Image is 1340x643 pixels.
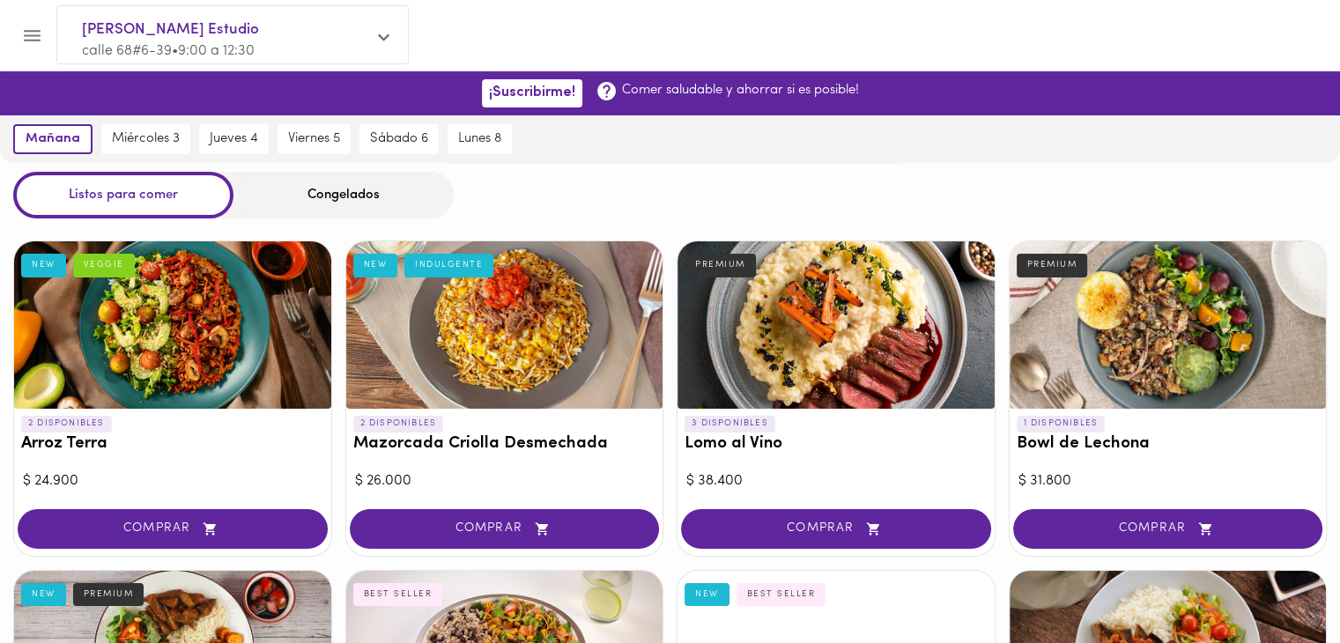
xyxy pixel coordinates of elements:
[355,471,655,491] div: $ 26.000
[1013,509,1323,549] button: COMPRAR
[622,81,859,100] p: Comer saludable y ahorrar si es posible!
[1017,416,1106,432] p: 1 DISPONIBLES
[1035,521,1301,536] span: COMPRAR
[685,416,775,432] p: 3 DISPONIBLES
[353,416,444,432] p: 2 DISPONIBLES
[1010,241,1327,409] div: Bowl de Lechona
[13,124,93,154] button: mañana
[1018,471,1318,491] div: $ 31.800
[40,521,306,536] span: COMPRAR
[82,18,366,41] span: [PERSON_NAME] Estudio
[353,254,398,277] div: NEW
[685,254,756,277] div: PREMIUM
[18,509,328,549] button: COMPRAR
[404,254,493,277] div: INDULGENTE
[353,435,656,454] h3: Mazorcada Criolla Desmechada
[685,583,729,606] div: NEW
[681,509,991,549] button: COMPRAR
[686,471,986,491] div: $ 38.400
[1017,254,1088,277] div: PREMIUM
[370,131,428,147] span: sábado 6
[23,471,322,491] div: $ 24.900
[82,44,255,58] span: calle 68#6-39 • 9:00 a 12:30
[21,435,324,454] h3: Arroz Terra
[458,131,501,147] span: lunes 8
[677,241,995,409] div: Lomo al Vino
[288,131,340,147] span: viernes 5
[278,124,351,154] button: viernes 5
[233,172,454,218] div: Congelados
[101,124,190,154] button: miércoles 3
[199,124,269,154] button: jueves 4
[73,254,135,277] div: VEGGIE
[21,254,66,277] div: NEW
[359,124,439,154] button: sábado 6
[346,241,663,409] div: Mazorcada Criolla Desmechada
[112,131,180,147] span: miércoles 3
[448,124,512,154] button: lunes 8
[353,583,443,606] div: BEST SELLER
[21,583,66,606] div: NEW
[372,521,638,536] span: COMPRAR
[703,521,969,536] span: COMPRAR
[11,14,54,57] button: Menu
[14,241,331,409] div: Arroz Terra
[489,85,575,101] span: ¡Suscribirme!
[1017,435,1320,454] h3: Bowl de Lechona
[685,435,988,454] h3: Lomo al Vino
[1238,541,1322,625] iframe: Messagebird Livechat Widget
[350,509,660,549] button: COMPRAR
[73,583,144,606] div: PREMIUM
[737,583,826,606] div: BEST SELLER
[482,79,582,107] button: ¡Suscribirme!
[210,131,258,147] span: jueves 4
[13,172,233,218] div: Listos para comer
[26,131,80,147] span: mañana
[21,416,112,432] p: 2 DISPONIBLES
